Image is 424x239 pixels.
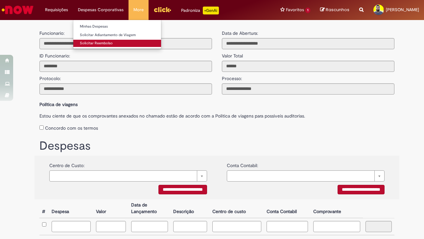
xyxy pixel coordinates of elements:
[1,3,35,16] img: ServiceNow
[93,199,129,218] th: Valor
[386,7,419,12] span: [PERSON_NAME]
[305,8,310,13] span: 1
[171,199,210,218] th: Descrição
[153,5,171,14] img: click_logo_yellow_360x200.png
[49,159,84,169] label: Centro de Custo:
[227,159,258,169] label: Conta Contabil:
[210,199,264,218] th: Centro de custo
[49,199,93,218] th: Despesa
[39,30,64,36] label: Funcionario:
[39,101,78,107] b: Política de viagens
[222,72,242,82] label: Processo:
[39,49,70,59] label: ID Funcionario:
[73,23,161,30] a: Minhas Despesas
[45,7,68,13] span: Requisições
[73,40,161,47] a: Solicitar Reembolso
[326,7,349,13] span: Rascunhos
[264,199,311,218] th: Conta Contabil
[320,7,349,13] a: Rascunhos
[129,199,171,218] th: Data de Lançamento
[45,125,98,131] label: Concordo com os termos
[227,170,385,182] a: Limpar campo {0}
[39,199,49,218] th: #
[73,32,161,39] a: Solicitar Adiantamento de Viagem
[181,7,219,14] div: Padroniza
[311,199,363,218] th: Comprovante
[39,72,61,82] label: Protocolo:
[49,170,207,182] a: Limpar campo {0}
[286,7,304,13] span: Favoritos
[39,140,394,153] h1: Despesas
[222,30,258,36] label: Data de Abertura:
[73,20,161,49] ul: Despesas Corporativas
[78,7,124,13] span: Despesas Corporativas
[39,109,394,119] label: Estou ciente de que os comprovantes anexados no chamado estão de acordo com a Politica de viagens...
[203,7,219,14] p: +GenAi
[222,49,243,59] label: Valor Total
[133,7,144,13] span: More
